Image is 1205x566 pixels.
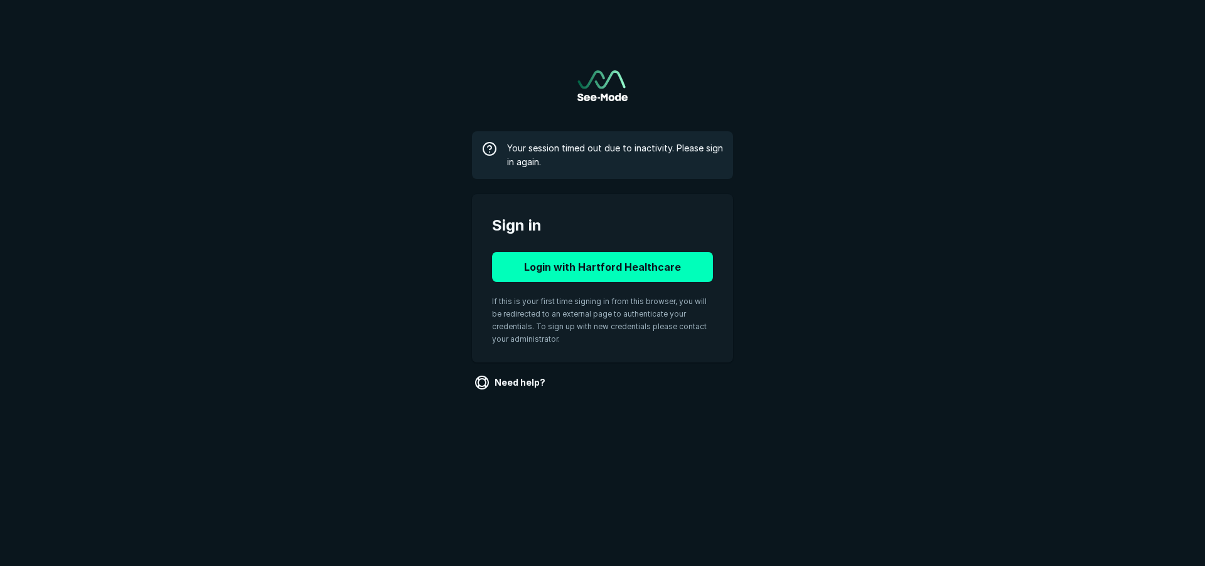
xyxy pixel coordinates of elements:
[577,70,628,101] a: Go to sign in
[492,252,713,282] button: Login with Hartford Healthcare
[492,297,707,344] span: If this is your first time signing in from this browser, you will be redirected to an external pa...
[577,70,628,101] img: See-Mode Logo
[492,214,713,237] span: Sign in
[472,373,550,393] a: Need help?
[507,141,723,169] span: Your session timed out due to inactivity. Please sign in again.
